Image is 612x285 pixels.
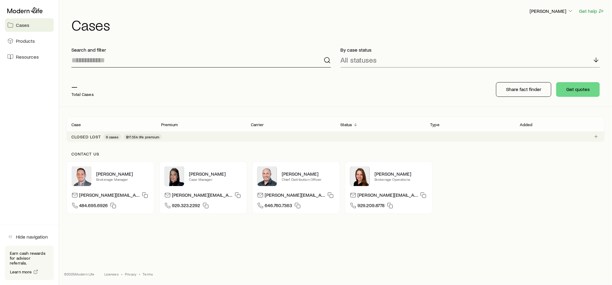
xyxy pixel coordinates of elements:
[530,8,574,14] p: [PERSON_NAME]
[139,272,140,276] span: •
[106,134,119,139] span: 6 cases
[64,272,95,276] p: © 2025 Modern Life
[71,134,101,139] p: Closed lost
[5,50,54,64] a: Resources
[350,166,370,186] img: Ellen Wall
[341,47,600,53] p: By case status
[125,272,136,276] a: Privacy
[5,246,54,280] div: Earn cash rewards for advisor referrals.Learn more
[67,117,605,142] div: Client cases
[161,122,178,127] p: Premium
[257,166,277,186] img: Dan Pierson
[172,202,200,210] span: 929.323.2292
[71,122,81,127] p: Case
[165,166,184,186] img: Elana Hasten
[520,122,533,127] p: Added
[375,171,428,177] p: [PERSON_NAME]
[375,177,428,182] p: Brokerage Operations
[71,82,94,91] p: —
[5,18,54,32] a: Cases
[16,22,29,28] span: Cases
[341,56,377,64] p: All statuses
[71,92,94,97] p: Total Cases
[72,166,91,186] img: Brandon Parry
[71,17,605,32] h1: Cases
[189,171,242,177] p: [PERSON_NAME]
[357,192,418,200] p: [PERSON_NAME][EMAIL_ADDRESS][DOMAIN_NAME]
[16,38,35,44] span: Products
[282,171,335,177] p: [PERSON_NAME]
[282,177,335,182] p: Chief Distribution Officer
[10,251,49,265] p: Earn cash rewards for advisor referrals.
[189,177,242,182] p: Case Manager
[251,122,264,127] p: Carrier
[340,122,352,127] p: Status
[5,230,54,243] button: Hide navigation
[265,202,292,210] span: 646.760.7363
[5,34,54,48] a: Products
[265,192,325,200] p: [PERSON_NAME][EMAIL_ADDRESS][DOMAIN_NAME]
[16,234,48,240] span: Hide navigation
[79,192,139,200] p: [PERSON_NAME][EMAIL_ADDRESS][DOMAIN_NAME]
[16,54,39,60] span: Resources
[71,47,331,53] p: Search and filter
[71,152,600,156] p: Contact us
[104,272,119,276] a: Licenses
[96,171,149,177] p: [PERSON_NAME]
[126,134,159,139] span: $17.35k life premium
[529,8,574,15] button: [PERSON_NAME]
[143,272,153,276] a: Terms
[172,192,232,200] p: [PERSON_NAME][EMAIL_ADDRESS][DOMAIN_NAME]
[357,202,385,210] span: 929.209.8778
[556,82,600,97] button: Get quotes
[121,272,122,276] span: •
[96,177,149,182] p: Brokerage Manager
[496,82,551,97] button: Share fact finder
[506,86,541,92] p: Share fact finder
[79,202,108,210] span: 484.695.6926
[10,270,32,274] span: Learn more
[430,122,440,127] p: Type
[579,8,605,15] button: Get help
